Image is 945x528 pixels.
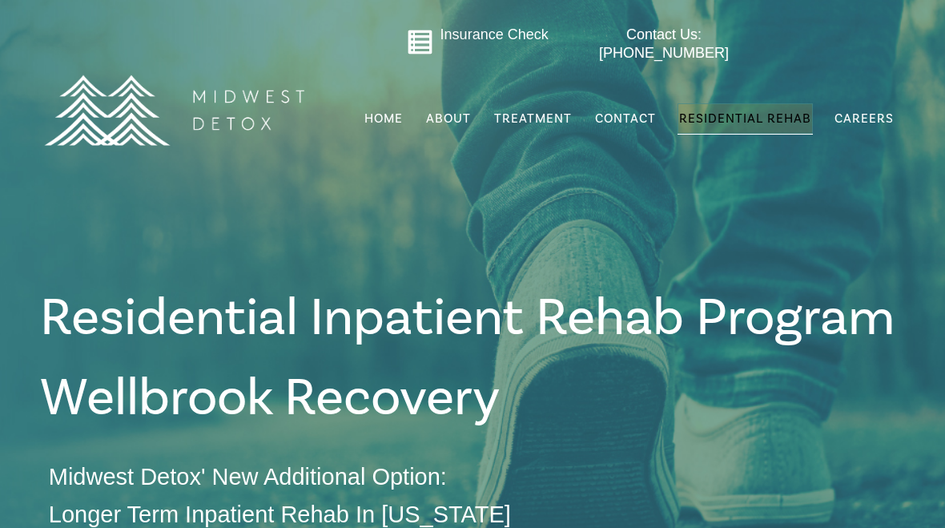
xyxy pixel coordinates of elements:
[363,103,404,134] a: Home
[678,103,813,134] a: Residential Rehab
[593,103,657,134] a: Contact
[40,284,895,432] span: Residential Inpatient Rehab Program Wellbrook Recovery
[595,112,656,125] span: Contact
[424,103,472,134] a: About
[407,29,433,61] a: Go to midwestdetox.com/message-form-page/
[364,111,403,127] span: Home
[599,26,729,61] span: Contact Us: [PHONE_NUMBER]
[426,112,471,125] span: About
[49,464,511,526] span: Midwest Detox' New Additional Option: Longer Term Inpatient Rehab in [US_STATE]
[493,103,573,134] a: Treatment
[565,26,762,63] a: Contact Us: [PHONE_NUMBER]
[834,111,894,127] span: Careers
[34,40,314,180] img: MD Logo Horitzontal white-01 (1) (1)
[494,112,572,125] span: Treatment
[440,26,549,42] a: Insurance Check
[679,111,811,127] span: Residential Rehab
[833,103,895,134] a: Careers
